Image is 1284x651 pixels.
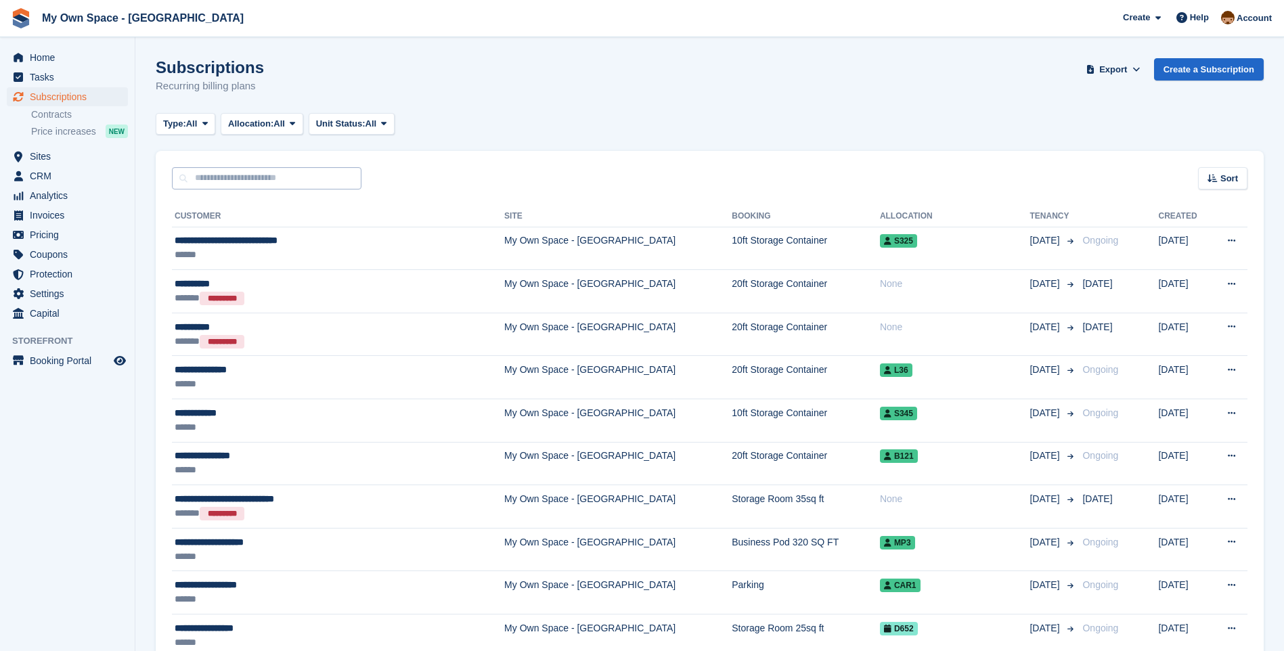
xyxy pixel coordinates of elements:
[1158,528,1210,571] td: [DATE]
[880,320,1030,334] div: None
[186,117,198,131] span: All
[880,622,918,635] span: D652
[156,58,264,76] h1: Subscriptions
[309,113,395,135] button: Unit Status: All
[1030,535,1062,549] span: [DATE]
[7,284,128,303] a: menu
[504,356,732,399] td: My Own Space - [GEOGRAPHIC_DATA]
[156,78,264,94] p: Recurring billing plans
[732,206,880,227] th: Booking
[1220,172,1238,185] span: Sort
[30,351,111,370] span: Booking Portal
[1158,227,1210,270] td: [DATE]
[880,536,915,549] span: MP3
[1084,58,1143,81] button: Export
[156,113,215,135] button: Type: All
[7,245,128,264] a: menu
[1221,11,1235,24] img: Paula Harris
[732,399,880,443] td: 10ft Storage Container
[37,7,249,29] a: My Own Space - [GEOGRAPHIC_DATA]
[7,206,128,225] a: menu
[1158,313,1210,356] td: [DATE]
[1082,579,1118,590] span: Ongoing
[112,353,128,369] a: Preview store
[732,528,880,571] td: Business Pod 320 SQ FT
[1099,63,1127,76] span: Export
[880,363,912,377] span: L36
[1082,493,1112,504] span: [DATE]
[504,485,732,529] td: My Own Space - [GEOGRAPHIC_DATA]
[880,492,1030,506] div: None
[1082,623,1118,633] span: Ongoing
[1030,277,1062,291] span: [DATE]
[1082,450,1118,461] span: Ongoing
[273,117,285,131] span: All
[880,449,918,463] span: B121
[7,186,128,205] a: menu
[880,579,921,592] span: Car1
[504,313,732,356] td: My Own Space - [GEOGRAPHIC_DATA]
[504,571,732,614] td: My Own Space - [GEOGRAPHIC_DATA]
[30,265,111,284] span: Protection
[106,125,128,138] div: NEW
[30,206,111,225] span: Invoices
[504,442,732,485] td: My Own Space - [GEOGRAPHIC_DATA]
[30,284,111,303] span: Settings
[1030,206,1077,227] th: Tenancy
[880,407,917,420] span: S345
[504,270,732,313] td: My Own Space - [GEOGRAPHIC_DATA]
[1158,399,1210,443] td: [DATE]
[163,117,186,131] span: Type:
[1123,11,1150,24] span: Create
[316,117,366,131] span: Unit Status:
[7,304,128,323] a: menu
[7,225,128,244] a: menu
[732,313,880,356] td: 20ft Storage Container
[1154,58,1264,81] a: Create a Subscription
[1158,442,1210,485] td: [DATE]
[30,48,111,67] span: Home
[12,334,135,348] span: Storefront
[31,124,128,139] a: Price increases NEW
[1030,406,1062,420] span: [DATE]
[7,166,128,185] a: menu
[30,304,111,323] span: Capital
[732,356,880,399] td: 20ft Storage Container
[30,68,111,87] span: Tasks
[732,442,880,485] td: 20ft Storage Container
[1237,12,1272,25] span: Account
[1082,537,1118,547] span: Ongoing
[7,265,128,284] a: menu
[1082,321,1112,332] span: [DATE]
[1030,492,1062,506] span: [DATE]
[30,87,111,106] span: Subscriptions
[228,117,273,131] span: Allocation:
[880,277,1030,291] div: None
[1190,11,1209,24] span: Help
[1158,356,1210,399] td: [DATE]
[732,571,880,614] td: Parking
[1030,320,1062,334] span: [DATE]
[7,351,128,370] a: menu
[732,227,880,270] td: 10ft Storage Container
[1030,621,1062,635] span: [DATE]
[504,227,732,270] td: My Own Space - [GEOGRAPHIC_DATA]
[11,8,31,28] img: stora-icon-8386f47178a22dfd0bd8f6a31ec36ba5ce8667c1dd55bd0f319d3a0aa187defe.svg
[221,113,303,135] button: Allocation: All
[30,147,111,166] span: Sites
[31,108,128,121] a: Contracts
[1158,206,1210,227] th: Created
[30,245,111,264] span: Coupons
[1082,235,1118,246] span: Ongoing
[1082,364,1118,375] span: Ongoing
[732,485,880,529] td: Storage Room 35sq ft
[7,87,128,106] a: menu
[30,186,111,205] span: Analytics
[1158,571,1210,614] td: [DATE]
[504,206,732,227] th: Site
[1030,233,1062,248] span: [DATE]
[7,147,128,166] a: menu
[31,125,96,138] span: Price increases
[172,206,504,227] th: Customer
[30,166,111,185] span: CRM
